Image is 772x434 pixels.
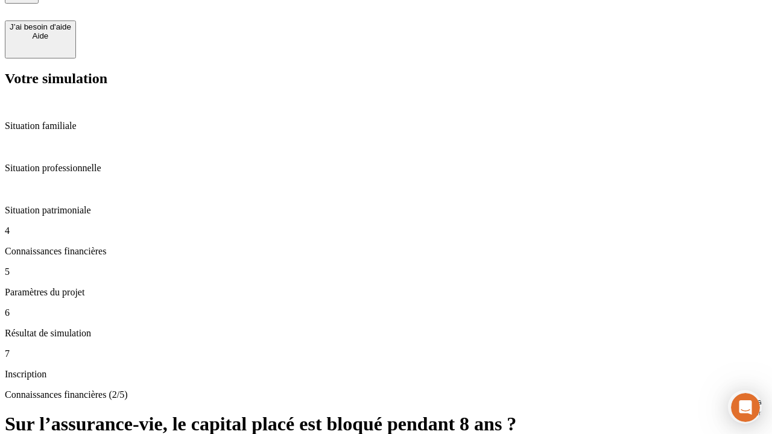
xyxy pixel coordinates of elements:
iframe: Intercom live chat discovery launcher [728,390,762,424]
p: Situation patrimoniale [5,205,767,216]
p: Paramètres du projet [5,287,767,298]
div: L’équipe répond généralement dans un délai de quelques minutes. [13,20,297,33]
div: Aide [10,31,71,40]
p: Connaissances financières (2/5) [5,389,767,400]
p: Inscription [5,369,767,380]
div: Ouvrir le Messenger Intercom [5,5,332,38]
iframe: Intercom live chat [731,393,760,422]
p: 4 [5,225,767,236]
p: Situation professionnelle [5,163,767,174]
p: Résultat de simulation [5,328,767,339]
button: J’ai besoin d'aideAide [5,20,76,58]
div: J’ai besoin d'aide [10,22,71,31]
h2: Votre simulation [5,71,767,87]
p: 6 [5,307,767,318]
p: Connaissances financières [5,246,767,257]
p: Situation familiale [5,121,767,131]
p: 7 [5,348,767,359]
p: 5 [5,266,767,277]
div: Vous avez besoin d’aide ? [13,10,297,20]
